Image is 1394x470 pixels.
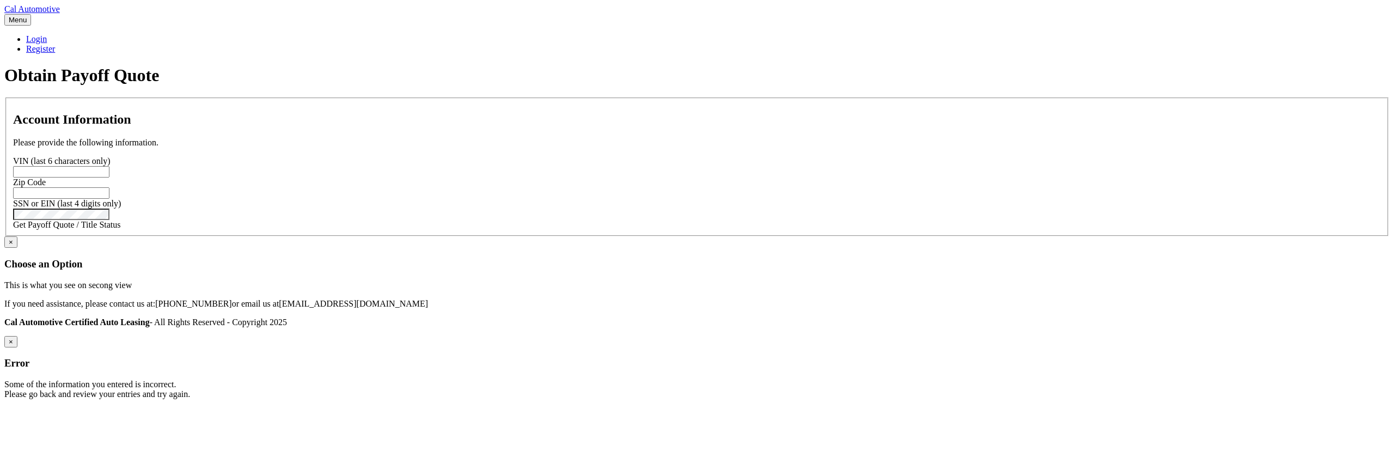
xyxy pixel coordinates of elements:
[279,299,428,308] span: [EMAIL_ADDRESS][DOMAIN_NAME]
[4,236,17,248] button: ×
[13,220,121,229] a: Get Payoff Quote / Title Status
[4,380,190,399] span: Some of the information you entered is incorrect. Please go back and review your entries and try ...
[26,44,55,53] a: Register
[13,112,1381,127] h2: Account Information
[26,34,47,44] a: Login
[4,280,1390,290] div: This is what you see on secong view
[13,178,46,187] label: Zip Code
[4,318,150,327] strong: Cal Automotive Certified Auto Leasing
[13,156,111,166] label: VIN (last 6 characters only)
[4,299,1390,309] p: If you need assistance, please contact us at: or email us at
[4,4,60,14] a: Cal Automotive
[4,14,31,26] button: Menu
[13,138,1381,148] p: Please provide the following information.
[155,299,231,308] span: [PHONE_NUMBER]
[13,199,121,208] label: SSN or EIN (last 4 digits only)
[4,357,1390,369] h3: Error
[4,318,1390,327] p: - All Rights Reserved - Copyright 2025
[9,16,27,24] span: Menu
[4,65,159,85] span: Obtain Payoff Quote
[4,258,1390,270] h3: Choose an Option
[4,336,17,347] button: ×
